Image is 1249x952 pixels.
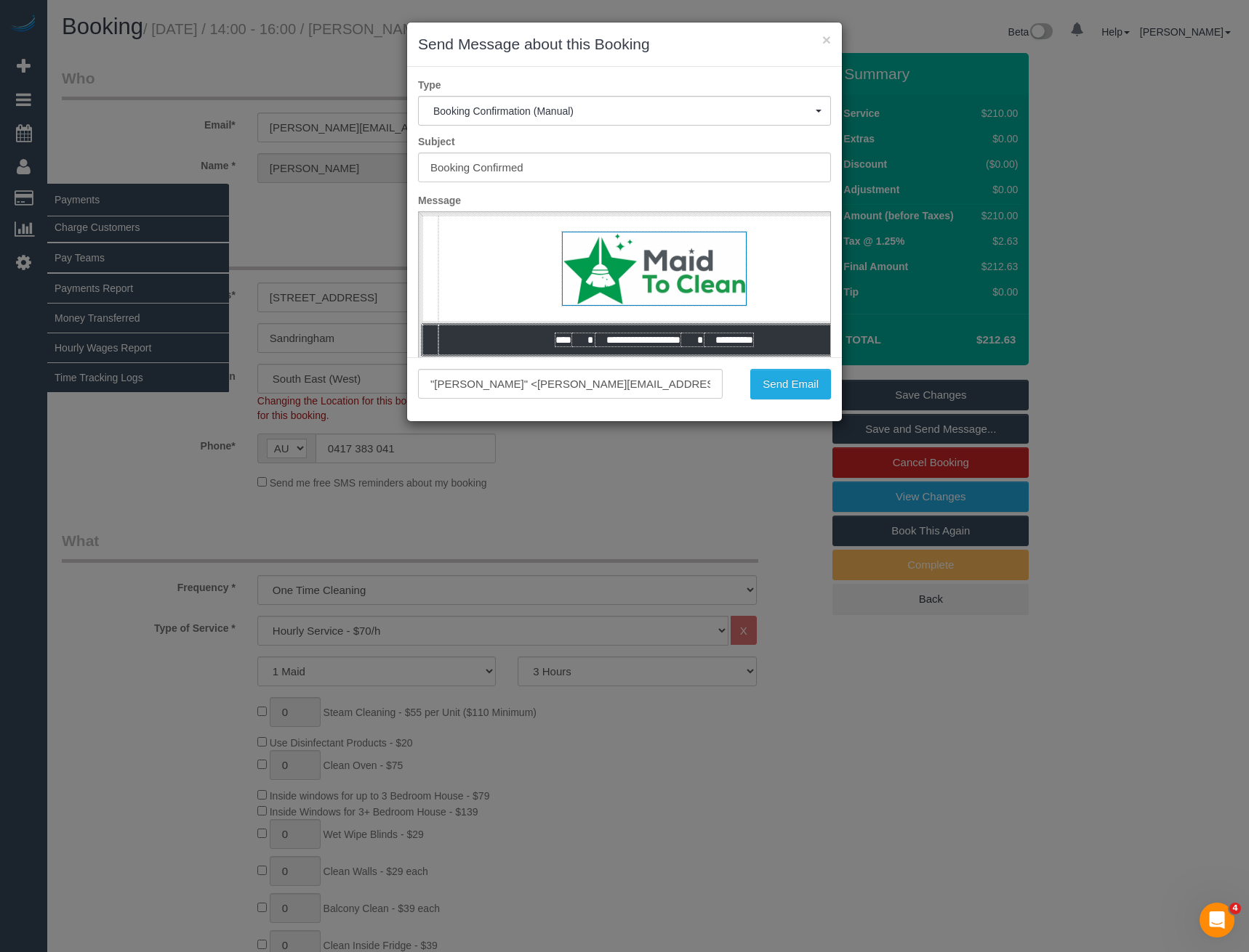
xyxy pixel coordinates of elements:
button: Booking Confirmation (Manual) [418,96,831,126]
span: 4 [1229,903,1241,914]
button: Send Email [750,369,831,399]
h3: Send Message about this Booking [418,33,831,55]
label: Message [407,193,842,208]
iframe: Rich Text Editor, editor1 [419,212,830,439]
button: × [822,32,831,47]
input: Subject [418,152,831,182]
span: Booking Confirmation (Manual) [433,105,816,117]
label: Subject [407,134,842,149]
iframe: Intercom live chat [1200,903,1234,937]
label: Type [407,78,842,92]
